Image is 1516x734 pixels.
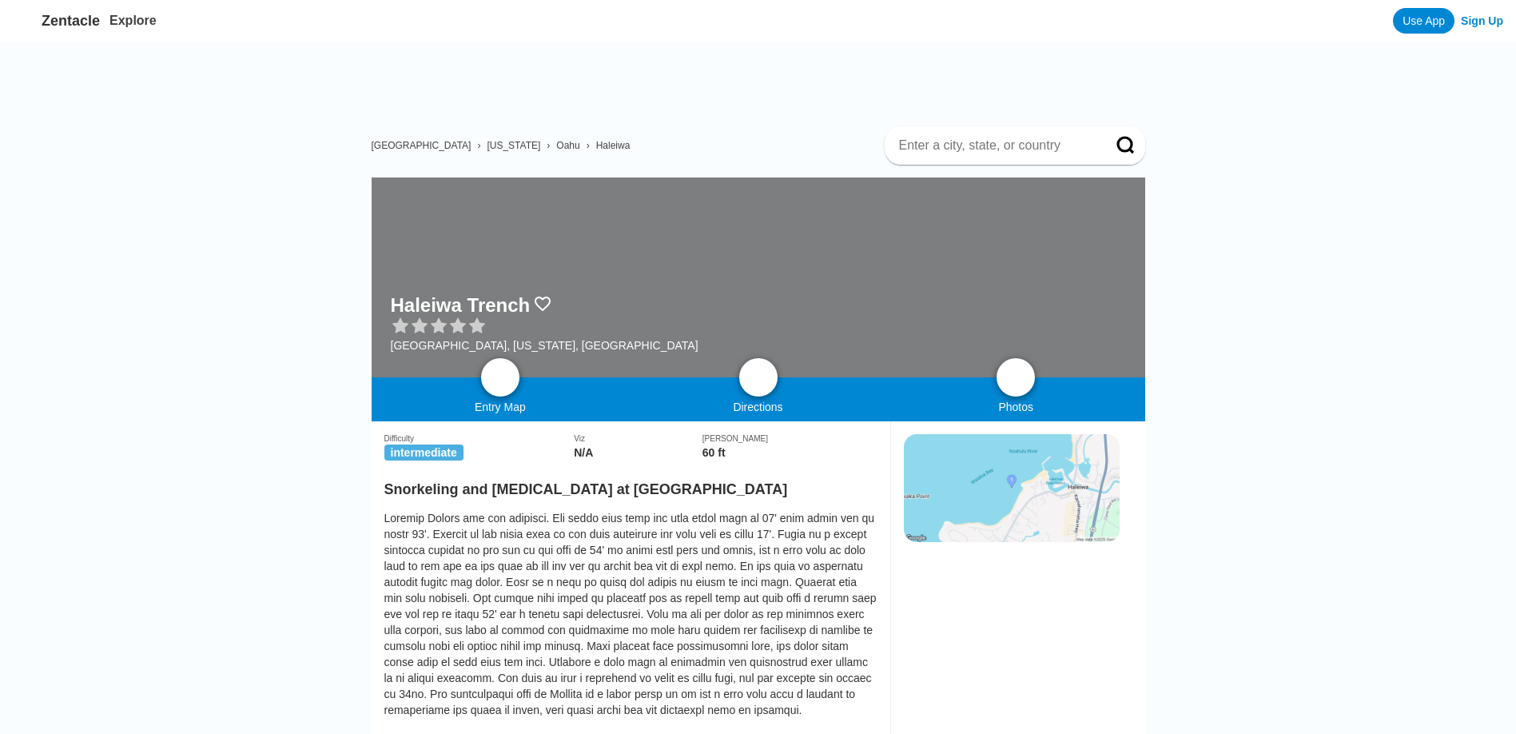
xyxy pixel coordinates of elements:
div: Directions [629,401,887,413]
div: N/A [574,446,702,459]
h2: Snorkeling and [MEDICAL_DATA] at [GEOGRAPHIC_DATA] [384,472,877,498]
iframe: Advertisement [384,42,1145,114]
div: [GEOGRAPHIC_DATA], [US_STATE], [GEOGRAPHIC_DATA] [391,339,698,352]
a: Use App [1393,8,1454,34]
img: map [491,368,510,387]
a: photos [997,358,1035,397]
a: map [481,358,519,397]
span: Zentacle [42,13,100,30]
a: [US_STATE] [487,140,540,151]
input: Enter a city, state, or country [897,138,1094,154]
div: Entry Map [372,401,630,413]
a: Haleiwa [596,140,631,151]
div: Difficulty [384,434,575,443]
div: Photos [887,401,1145,413]
div: 60 ft [702,446,877,459]
span: › [547,140,550,151]
span: › [477,140,480,151]
div: Viz [574,434,702,443]
img: directions [749,368,768,387]
span: › [587,140,590,151]
img: staticmap [904,434,1120,542]
div: [PERSON_NAME] [702,434,877,443]
a: [GEOGRAPHIC_DATA] [372,140,472,151]
img: photos [1006,368,1025,387]
a: Explore [109,14,157,27]
h1: Haleiwa Trench [391,294,531,317]
a: Sign Up [1461,14,1503,27]
img: Zentacle logo [13,8,38,34]
a: Zentacle logoZentacle [13,8,100,34]
span: intermediate [384,445,464,461]
a: Oahu [556,140,579,151]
